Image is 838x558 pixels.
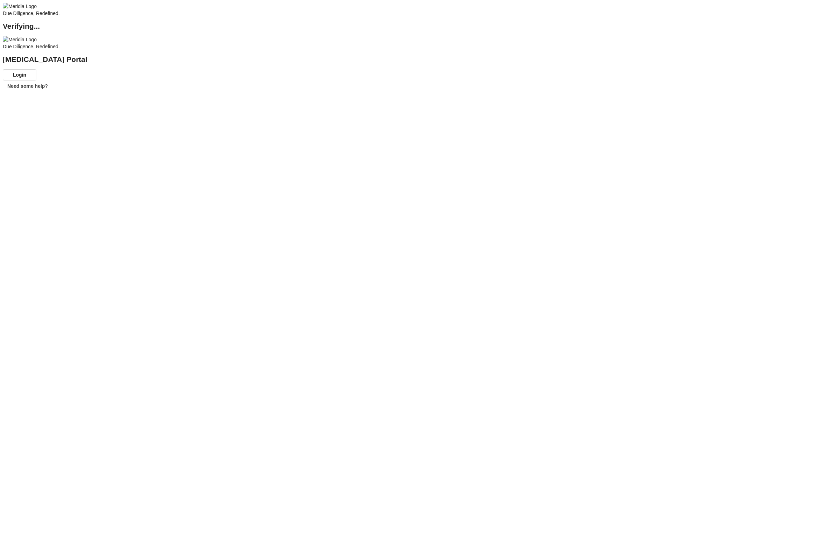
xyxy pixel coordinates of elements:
img: Meridia Logo [3,3,37,10]
img: Meridia Logo [3,36,37,43]
button: Need some help? [3,80,52,92]
span: Due Diligence, Redefined. [3,44,60,49]
span: Due Diligence, Redefined. [3,10,60,16]
button: Login [3,69,36,80]
h2: Verifying... [3,23,835,30]
h2: [MEDICAL_DATA] Portal [3,56,835,63]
